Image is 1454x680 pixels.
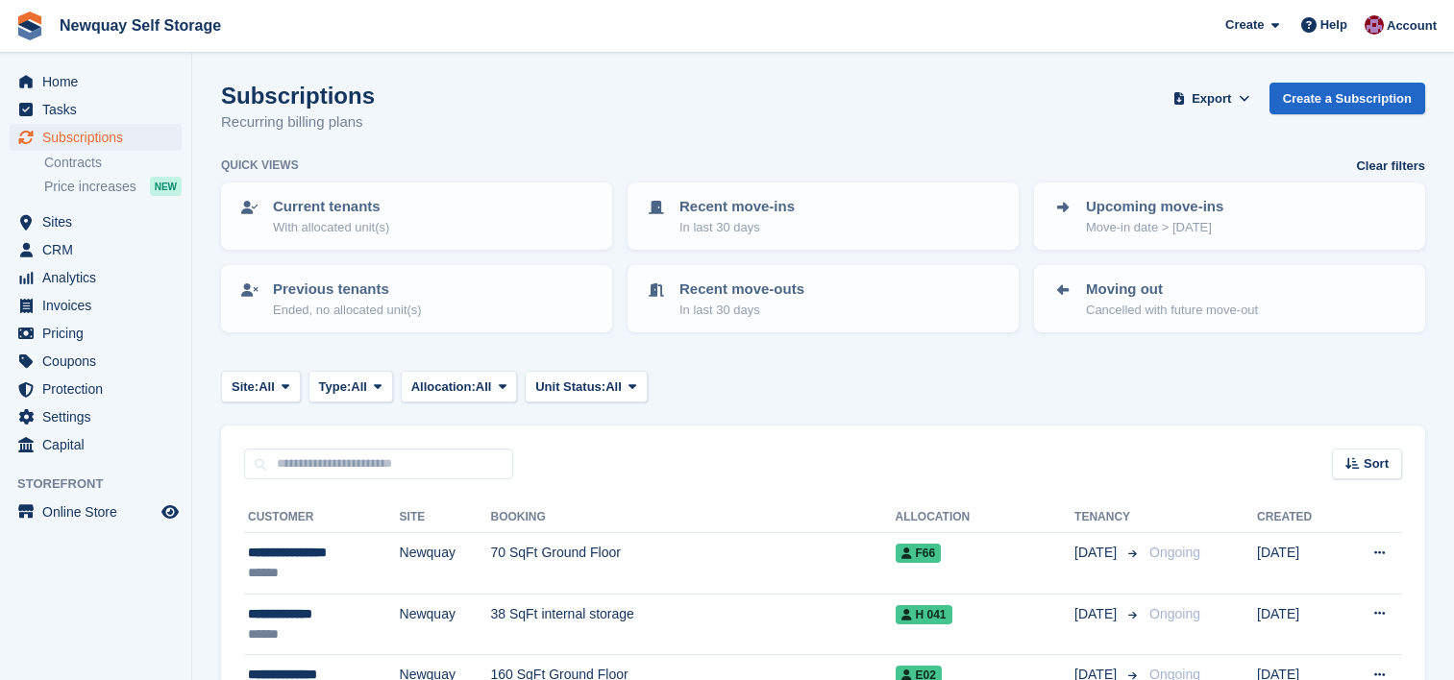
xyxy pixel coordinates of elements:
span: Home [42,68,158,95]
a: Contracts [44,154,182,172]
span: Account [1387,16,1437,36]
span: [DATE] [1074,543,1121,563]
span: Help [1320,15,1347,35]
span: Protection [42,376,158,402]
img: Paul Upson [1365,15,1384,35]
p: In last 30 days [679,218,795,237]
span: All [259,377,275,397]
p: Moving out [1086,279,1258,301]
button: Export [1170,83,1254,114]
th: Tenancy [1074,502,1142,533]
a: Current tenants With allocated unit(s) [223,184,610,248]
span: All [605,377,622,397]
p: Upcoming move-ins [1086,196,1223,218]
a: menu [10,376,182,402]
div: NEW [150,177,182,196]
a: menu [10,96,182,123]
a: menu [10,348,182,375]
th: Customer [244,502,400,533]
span: Settings [42,403,158,430]
span: Sites [42,208,158,235]
a: Create a Subscription [1269,83,1425,114]
span: Site: [232,377,259,397]
span: Coupons [42,348,158,375]
a: menu [10,403,182,430]
span: Unit Status: [535,377,605,397]
a: menu [10,292,182,319]
a: Preview store [159,500,182,523]
span: Pricing [42,320,158,347]
a: menu [10,68,182,95]
span: Price increases [44,178,136,196]
p: Recurring billing plans [221,111,375,134]
span: H 041 [896,605,952,624]
button: Unit Status: All [525,371,647,402]
a: Recent move-ins In last 30 days [629,184,1017,248]
a: Newquay Self Storage [52,10,229,41]
a: menu [10,236,182,263]
p: Recent move-outs [679,279,804,301]
p: Cancelled with future move-out [1086,301,1258,320]
button: Site: All [221,371,301,402]
a: Moving out Cancelled with future move-out [1036,267,1423,330]
span: Create [1225,15,1264,35]
th: Created [1257,502,1341,533]
span: Ongoing [1149,545,1200,560]
a: Recent move-outs In last 30 days [629,267,1017,330]
a: Clear filters [1356,157,1425,176]
th: Booking [490,502,895,533]
td: Newquay [400,533,491,595]
span: Export [1192,89,1231,109]
p: With allocated unit(s) [273,218,389,237]
h6: Quick views [221,157,299,174]
a: menu [10,124,182,151]
a: menu [10,431,182,458]
th: Allocation [896,502,1075,533]
p: In last 30 days [679,301,804,320]
span: Type: [319,377,352,397]
span: All [476,377,492,397]
span: Online Store [42,498,158,525]
a: Price increases NEW [44,176,182,197]
span: F66 [896,544,942,563]
a: Upcoming move-ins Move-in date > [DATE] [1036,184,1423,248]
span: Capital [42,431,158,458]
h1: Subscriptions [221,83,375,109]
span: Ongoing [1149,606,1200,621]
span: Analytics [42,264,158,291]
span: [DATE] [1074,604,1121,624]
span: Invoices [42,292,158,319]
a: Previous tenants Ended, no allocated unit(s) [223,267,610,330]
td: [DATE] [1257,533,1341,595]
p: Current tenants [273,196,389,218]
span: Tasks [42,96,158,123]
p: Previous tenants [273,279,422,301]
img: stora-icon-8386f47178a22dfd0bd8f6a31ec36ba5ce8667c1dd55bd0f319d3a0aa187defe.svg [15,12,44,40]
span: Subscriptions [42,124,158,151]
span: Sort [1364,454,1389,474]
th: Site [400,502,491,533]
td: 70 SqFt Ground Floor [490,533,895,595]
span: CRM [42,236,158,263]
td: [DATE] [1257,594,1341,655]
a: menu [10,208,182,235]
a: menu [10,264,182,291]
span: Storefront [17,474,191,494]
p: Ended, no allocated unit(s) [273,301,422,320]
a: menu [10,498,182,525]
p: Recent move-ins [679,196,795,218]
button: Type: All [308,371,393,402]
button: Allocation: All [401,371,518,402]
span: Allocation: [411,377,476,397]
td: 38 SqFt internal storage [490,594,895,655]
td: Newquay [400,594,491,655]
span: All [351,377,367,397]
p: Move-in date > [DATE] [1086,218,1223,237]
a: menu [10,320,182,347]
